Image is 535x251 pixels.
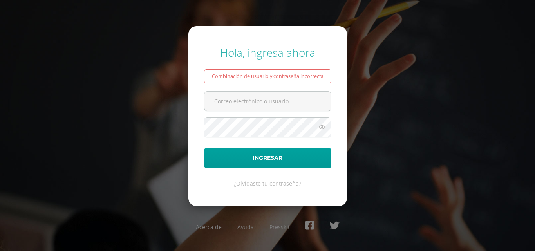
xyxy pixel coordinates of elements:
a: Acerca de [196,223,222,231]
input: Correo electrónico o usuario [204,92,331,111]
a: Presskit [269,223,290,231]
div: Hola, ingresa ahora [204,45,331,60]
div: Combinación de usuario y contraseña incorrecta [204,69,331,83]
button: Ingresar [204,148,331,168]
a: ¿Olvidaste tu contraseña? [234,180,301,187]
a: Ayuda [237,223,254,231]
